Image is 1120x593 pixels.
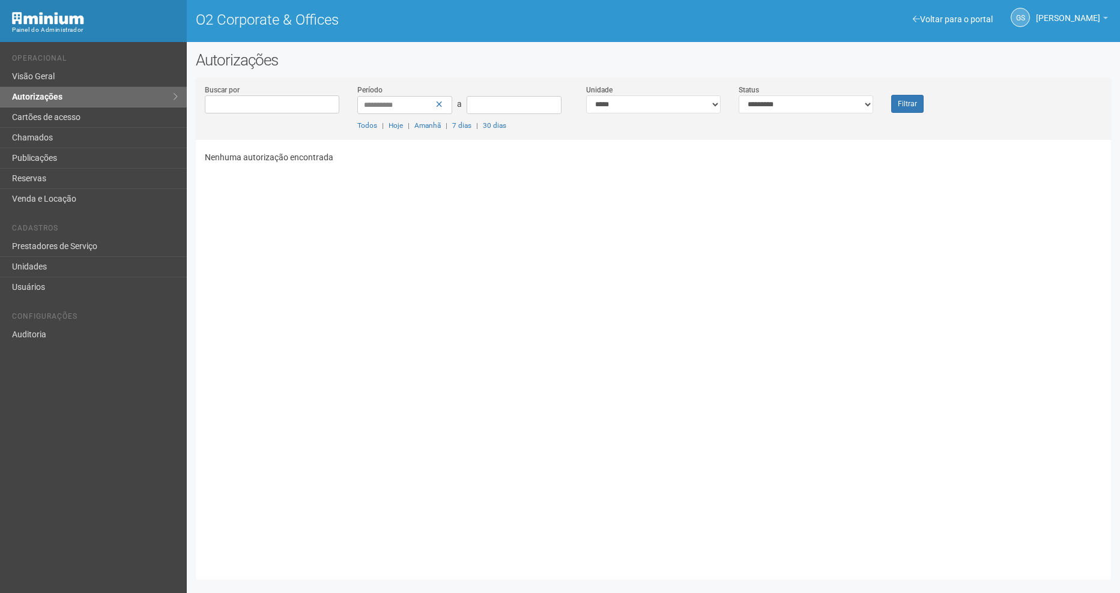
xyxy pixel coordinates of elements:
a: [PERSON_NAME] [1036,15,1108,25]
div: Painel do Administrador [12,25,178,35]
a: Hoje [389,121,403,130]
a: Voltar para o portal [913,14,993,24]
p: Nenhuma autorização encontrada [205,152,1102,163]
li: Cadastros [12,224,178,236]
label: Buscar por [205,85,240,95]
a: Todos [357,121,377,130]
li: Operacional [12,54,178,67]
label: Status [739,85,759,95]
span: | [446,121,447,130]
h1: O2 Corporate & Offices [196,12,644,28]
span: | [408,121,410,130]
span: | [382,121,384,130]
label: Período [357,85,383,95]
span: | [476,121,478,130]
span: a [457,99,462,109]
h2: Autorizações [196,51,1111,69]
button: Filtrar [891,95,924,113]
li: Configurações [12,312,178,325]
a: 30 dias [483,121,506,130]
a: GS [1011,8,1030,27]
span: Gabriela Souza [1036,2,1100,23]
img: Minium [12,12,84,25]
label: Unidade [586,85,613,95]
a: Amanhã [414,121,441,130]
a: 7 dias [452,121,471,130]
